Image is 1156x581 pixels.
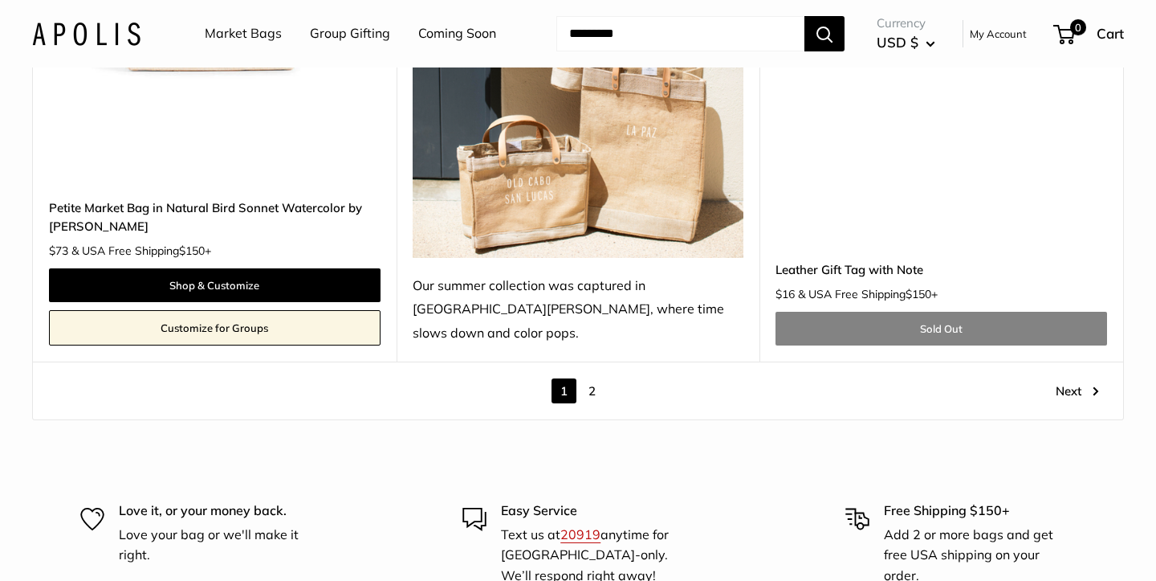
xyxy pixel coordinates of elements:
[205,22,282,46] a: Market Bags
[119,501,311,522] p: Love it, or your money back.
[884,501,1077,522] p: Free Shipping $150+
[49,310,381,346] a: Customize for Groups
[556,16,804,51] input: Search...
[413,274,744,346] div: Our summer collection was captured in [GEOGRAPHIC_DATA][PERSON_NAME], where time slows down and c...
[49,243,68,258] span: $73
[580,378,604,403] a: 2
[560,526,600,542] a: 20919
[418,22,496,46] a: Coming Soon
[49,198,381,236] a: Petite Market Bag in Natural Bird Sonnet Watercolor by [PERSON_NAME]
[1070,19,1086,35] span: 0
[1097,25,1124,42] span: Cart
[970,24,1027,43] a: My Account
[804,16,845,51] button: Search
[179,243,205,258] span: $150
[552,378,576,403] span: 1
[775,287,795,301] span: $16
[49,268,381,302] a: Shop & Customize
[71,245,211,256] span: & USA Free Shipping +
[775,260,1107,279] a: Leather Gift Tag with Note
[775,312,1107,346] a: Sold Out
[1056,378,1099,403] a: Next
[798,288,938,300] span: & USA Free Shipping +
[13,520,172,568] iframe: Sign Up via Text for Offers
[310,22,390,46] a: Group Gifting
[877,30,935,55] button: USD $
[877,12,935,35] span: Currency
[501,501,694,522] p: Easy Service
[119,525,311,566] p: Love your bag or we'll make it right.
[877,34,918,51] span: USD $
[32,22,140,45] img: Apolis
[906,287,931,301] span: $150
[1055,21,1124,47] a: 0 Cart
